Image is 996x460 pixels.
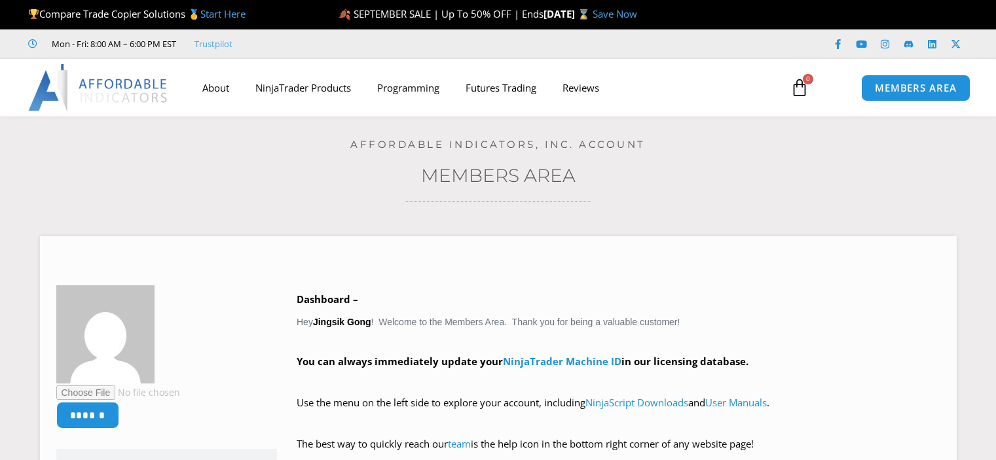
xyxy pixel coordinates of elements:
[544,7,593,20] strong: [DATE] ⌛
[48,36,176,52] span: Mon - Fri: 8:00 AM – 6:00 PM EST
[194,36,232,52] a: Trustpilot
[452,73,549,103] a: Futures Trading
[421,164,576,186] a: Members Area
[585,396,688,409] a: NinjaScript Downloads
[771,69,828,107] a: 0
[313,317,371,327] strong: Jingsik Gong
[861,75,970,101] a: MEMBERS AREA
[339,7,544,20] span: 🍂 SEPTEMBER SALE | Up To 50% OFF | Ends
[200,7,246,20] a: Start Here
[29,9,39,19] img: 🏆
[297,355,748,368] strong: You can always immediately update your in our licensing database.
[350,138,646,150] a: Affordable Indicators, Inc. Account
[803,74,813,84] span: 0
[28,7,246,20] span: Compare Trade Copier Solutions 🥇
[593,7,637,20] a: Save Now
[242,73,364,103] a: NinjaTrader Products
[297,292,358,306] b: Dashboard –
[875,83,957,93] span: MEMBERS AREA
[549,73,612,103] a: Reviews
[448,437,471,450] a: team
[56,285,155,383] img: 3e961ded3c57598c38b75bad42f30339efeb9c3e633a926747af0a11817a7dee
[189,73,777,103] nav: Menu
[189,73,242,103] a: About
[28,64,169,111] img: LogoAI | Affordable Indicators – NinjaTrader
[297,394,940,431] p: Use the menu on the left side to explore your account, including and .
[705,396,767,409] a: User Manuals
[364,73,452,103] a: Programming
[503,355,621,368] a: NinjaTrader Machine ID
